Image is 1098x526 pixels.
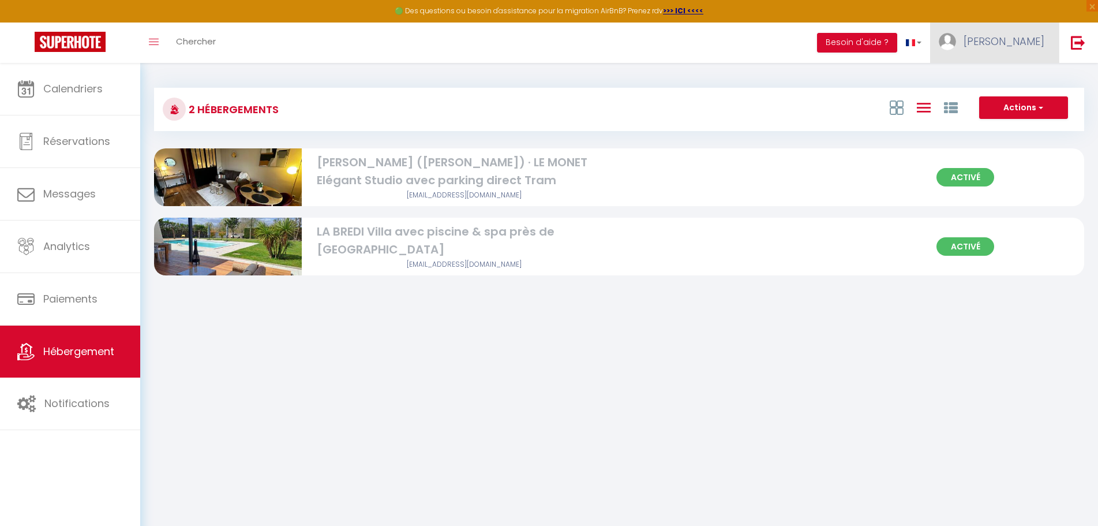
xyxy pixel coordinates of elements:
[43,186,96,201] span: Messages
[936,168,994,186] span: Activé
[44,396,110,411] span: Notifications
[890,98,904,117] a: Vue en Box
[936,237,994,256] span: Activé
[317,190,612,201] div: Airbnb
[43,344,114,359] span: Hébergement
[979,96,1068,120] button: Actions
[817,33,897,53] button: Besoin d'aide ?
[939,33,956,50] img: ...
[663,6,703,16] a: >>> ICI <<<<
[1071,35,1085,50] img: logout
[317,223,612,259] div: LA BREDI Villa avec piscine & spa près de [GEOGRAPHIC_DATA]
[930,23,1059,63] a: ... [PERSON_NAME]
[964,34,1044,49] span: [PERSON_NAME]
[917,98,931,117] a: Vue en Liste
[43,134,110,148] span: Réservations
[43,81,103,96] span: Calendriers
[43,292,98,306] span: Paiements
[176,35,216,47] span: Chercher
[944,98,958,117] a: Vue par Groupe
[35,32,106,52] img: Super Booking
[317,259,612,270] div: Airbnb
[43,239,90,253] span: Analytics
[186,96,279,122] h3: 2 Hébergements
[317,154,612,190] div: [PERSON_NAME] ([PERSON_NAME]) · LE MONET Elégant Studio avec parking direct Tram
[167,23,224,63] a: Chercher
